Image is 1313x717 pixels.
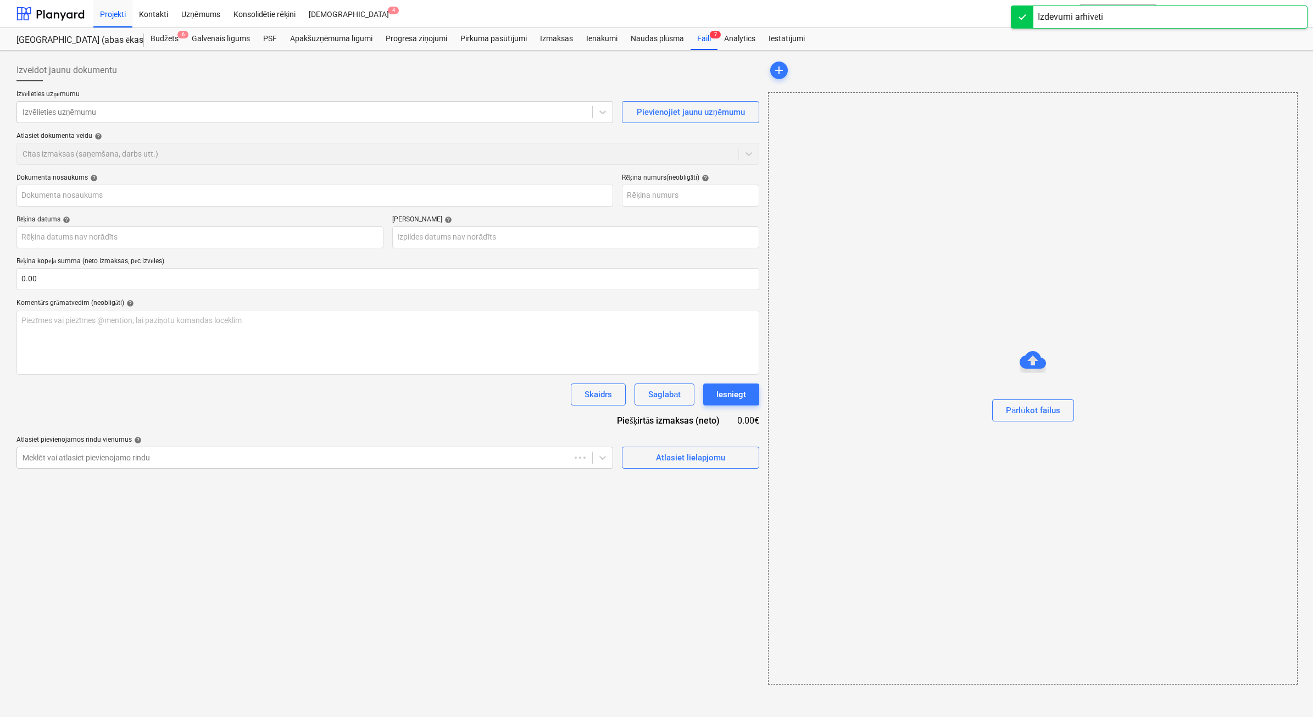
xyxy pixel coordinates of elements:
[635,383,694,405] button: Saglabāt
[768,92,1298,685] div: Pārlūkot failus
[622,447,759,469] button: Atlasiet lielapjomu
[16,257,759,268] p: Rēķina kopējā summa (neto izmaksas, pēc izvēles)
[772,64,786,77] span: add
[454,28,533,50] a: Pirkuma pasūtījumi
[691,28,717,50] a: Faili7
[16,132,759,141] div: Atlasiet dokumenta veidu
[379,28,454,50] a: Progresa ziņojumi
[132,436,142,444] span: help
[637,105,745,119] div: Pievienojiet jaunu uzņēmumu
[16,185,613,207] input: Dokumenta nosaukums
[16,35,131,46] div: [GEOGRAPHIC_DATA] (abas ēkas - PRJ2002936 un PRJ2002937) 2601965
[622,185,759,207] input: Rēķina numurs
[16,174,613,182] div: Dokumenta nosaukums
[392,226,759,248] input: Izpildes datums nav norādīts
[257,28,283,50] a: PSF
[585,387,612,402] div: Skaidrs
[144,28,185,50] a: Budžets6
[16,299,759,308] div: Komentārs grāmatvedim (neobligāti)
[16,90,613,101] p: Izvēlieties uzņēmumu
[699,174,709,182] span: help
[124,299,134,307] span: help
[283,28,379,50] a: Apakšuzņēmuma līgumi
[16,215,383,224] div: Rēķina datums
[710,31,721,38] span: 7
[703,383,759,405] button: Iesniegt
[656,451,725,465] div: Atlasiet lielapjomu
[16,268,759,290] input: Rēķina kopējā summa (neto izmaksas, pēc izvēles)
[648,387,681,402] div: Saglabāt
[571,383,626,405] button: Skaidrs
[762,28,811,50] a: Iestatījumi
[16,226,383,248] input: Rēķina datums nav norādīts
[622,174,759,182] div: Rēķina numurs (neobligāti)
[1006,403,1060,418] div: Pārlūkot failus
[622,101,759,123] button: Pievienojiet jaunu uzņēmumu
[580,28,624,50] a: Ienākumi
[144,28,185,50] div: Budžets
[16,436,613,444] div: Atlasiet pievienojamos rindu vienumus
[16,64,117,77] span: Izveidot jaunu dokumentu
[442,216,452,224] span: help
[388,7,399,14] span: 4
[691,28,717,50] div: Faili
[88,174,98,182] span: help
[60,216,70,224] span: help
[992,399,1074,421] button: Pārlūkot failus
[392,215,759,224] div: [PERSON_NAME]
[533,28,580,50] a: Izmaksas
[1038,10,1103,24] div: Izdevumi arhivēti
[177,31,188,38] span: 6
[717,28,762,50] a: Analytics
[624,28,691,50] a: Naudas plūsma
[92,132,102,140] span: help
[716,387,746,402] div: Iesniegt
[185,28,257,50] a: Galvenais līgums
[1258,664,1313,717] iframe: Chat Widget
[737,414,759,427] div: 0.00€
[608,414,737,427] div: Piešķirtās izmaksas (neto)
